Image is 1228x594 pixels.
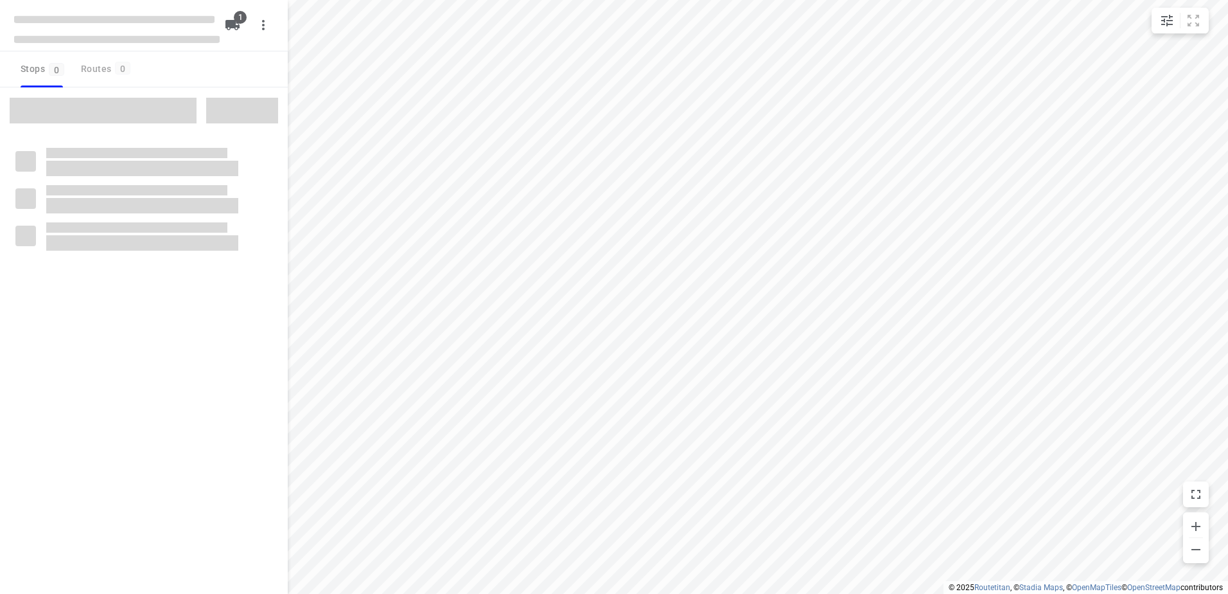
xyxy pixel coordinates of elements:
[1154,8,1180,33] button: Map settings
[1072,583,1121,592] a: OpenMapTiles
[974,583,1010,592] a: Routetitan
[949,583,1223,592] li: © 2025 , © , © © contributors
[1127,583,1180,592] a: OpenStreetMap
[1019,583,1063,592] a: Stadia Maps
[1152,8,1209,33] div: small contained button group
